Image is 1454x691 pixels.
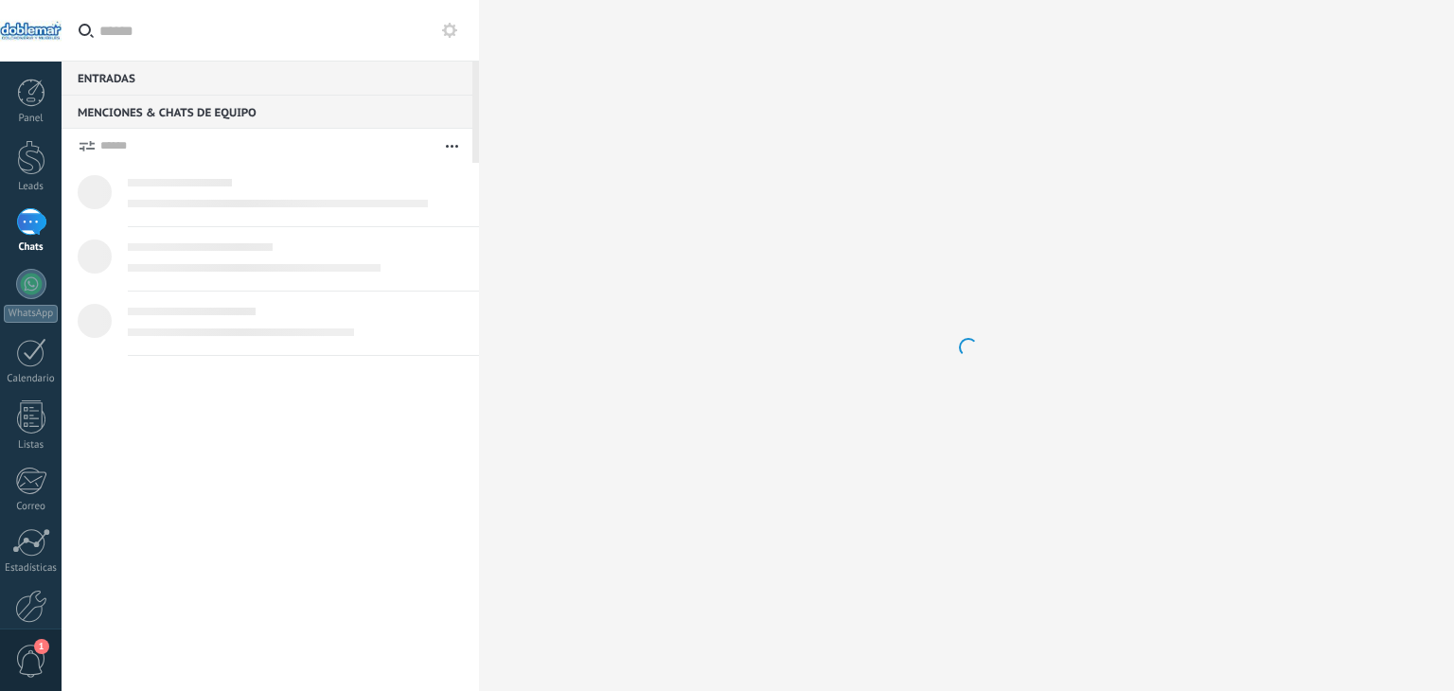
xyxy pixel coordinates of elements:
[4,241,59,254] div: Chats
[4,439,59,452] div: Listas
[4,305,58,323] div: WhatsApp
[4,562,59,575] div: Estadísticas
[4,113,59,125] div: Panel
[4,373,59,385] div: Calendario
[62,95,472,129] div: Menciones & Chats de equipo
[4,181,59,193] div: Leads
[4,501,59,513] div: Correo
[34,639,49,654] span: 1
[62,61,472,95] div: Entradas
